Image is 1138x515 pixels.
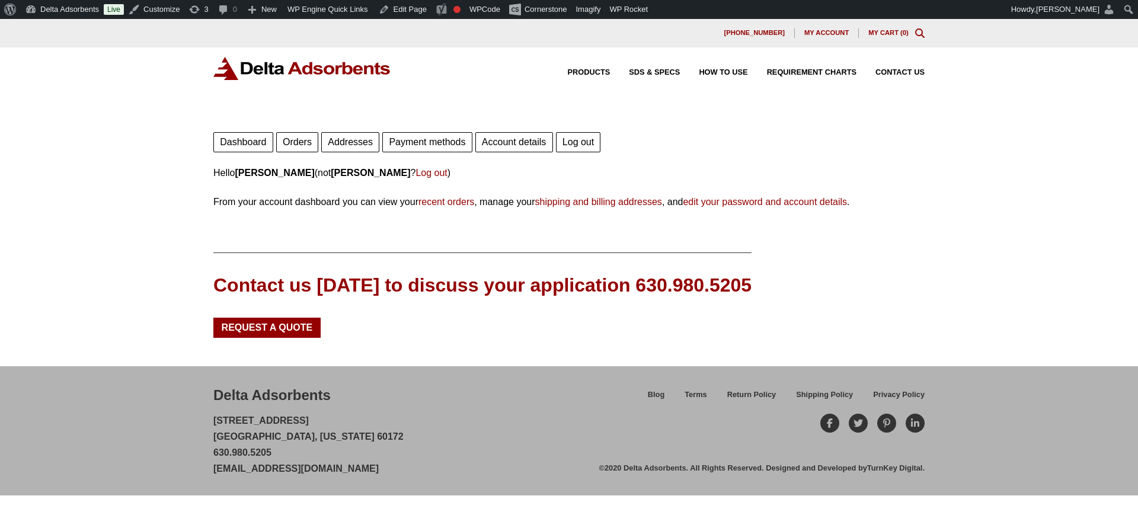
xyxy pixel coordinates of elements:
p: Hello (not ? ) [213,165,925,181]
a: Terms [675,388,717,409]
div: Toggle Modal Content [915,28,925,38]
a: Addresses [321,132,379,152]
span: [PERSON_NAME] [1036,5,1099,14]
a: Dashboard [213,132,273,152]
a: Requirement Charts [748,69,856,76]
span: [PHONE_NUMBER] [724,30,785,36]
div: Focus keyphrase not set [453,6,461,13]
span: Contact Us [875,69,925,76]
span: Return Policy [727,391,776,399]
a: Return Policy [717,388,787,409]
a: Payment methods [382,132,472,152]
a: TurnKey Digital [867,463,923,472]
p: [STREET_ADDRESS] [GEOGRAPHIC_DATA], [US_STATE] 60172 630.980.5205 [213,412,404,477]
a: Request a Quote [213,318,321,338]
a: recent orders [418,197,474,207]
a: My Cart (0) [868,29,909,36]
span: Products [568,69,610,76]
a: Shipping Policy [786,388,863,409]
img: Delta Adsorbents [213,57,391,80]
strong: [PERSON_NAME] [235,168,314,178]
span: How to Use [699,69,747,76]
a: Blog [638,388,675,409]
strong: [PERSON_NAME] [331,168,410,178]
a: SDS & SPECS [610,69,680,76]
div: ©2020 Delta Adsorbents. All Rights Reserved. Designed and Developed by . [599,463,925,474]
a: [EMAIL_ADDRESS][DOMAIN_NAME] [213,463,379,474]
a: Account details [475,132,553,152]
a: shipping and billing addresses [535,197,662,207]
a: Orders [276,132,318,152]
a: Log out [415,168,447,178]
a: How to Use [680,69,747,76]
a: Products [549,69,610,76]
span: SDS & SPECS [629,69,680,76]
a: edit your password and account details [683,197,847,207]
span: 0 [903,29,906,36]
span: Requirement Charts [767,69,856,76]
span: My account [804,30,849,36]
span: Blog [648,391,664,399]
a: Privacy Policy [863,388,925,409]
span: Shipping Policy [796,391,853,399]
p: From your account dashboard you can view your , manage your , and . [213,194,925,210]
a: Contact Us [856,69,925,76]
nav: Account pages [213,129,925,152]
span: Privacy Policy [873,391,925,399]
div: Contact us [DATE] to discuss your application 630.980.5205 [213,272,752,299]
div: Delta Adsorbents [213,385,331,405]
a: My account [795,28,859,38]
span: Terms [685,391,707,399]
span: Request a Quote [222,323,313,332]
a: Log out [556,132,601,152]
a: Live [104,4,124,15]
a: [PHONE_NUMBER] [714,28,795,38]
